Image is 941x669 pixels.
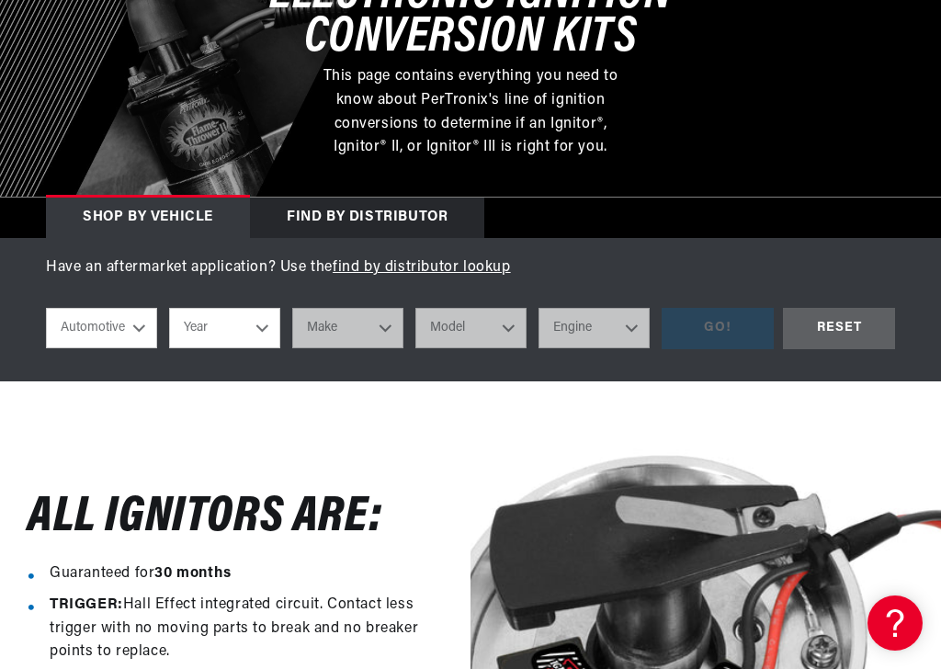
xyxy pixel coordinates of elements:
[46,256,895,280] p: Have an aftermarket application? Use the
[292,308,403,348] select: Make
[46,198,250,238] div: Shop by vehicle
[333,260,511,275] a: find by distributor lookup
[28,497,382,540] h2: All Ignitors ARe:
[309,65,632,159] p: This page contains everything you need to know about PerTronix's line of ignition conversions to ...
[46,308,157,348] select: Ride Type
[539,308,650,348] select: Engine
[250,198,484,238] div: Find by Distributor
[415,308,527,348] select: Model
[50,594,443,664] li: Hall Effect integrated circuit. Contact less trigger with no moving parts to break and no breaker...
[50,597,123,612] strong: TRIGGER:
[783,308,895,349] div: RESET
[154,566,231,581] strong: 30 months
[169,308,280,348] select: Year
[50,562,443,586] li: Guaranteed for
